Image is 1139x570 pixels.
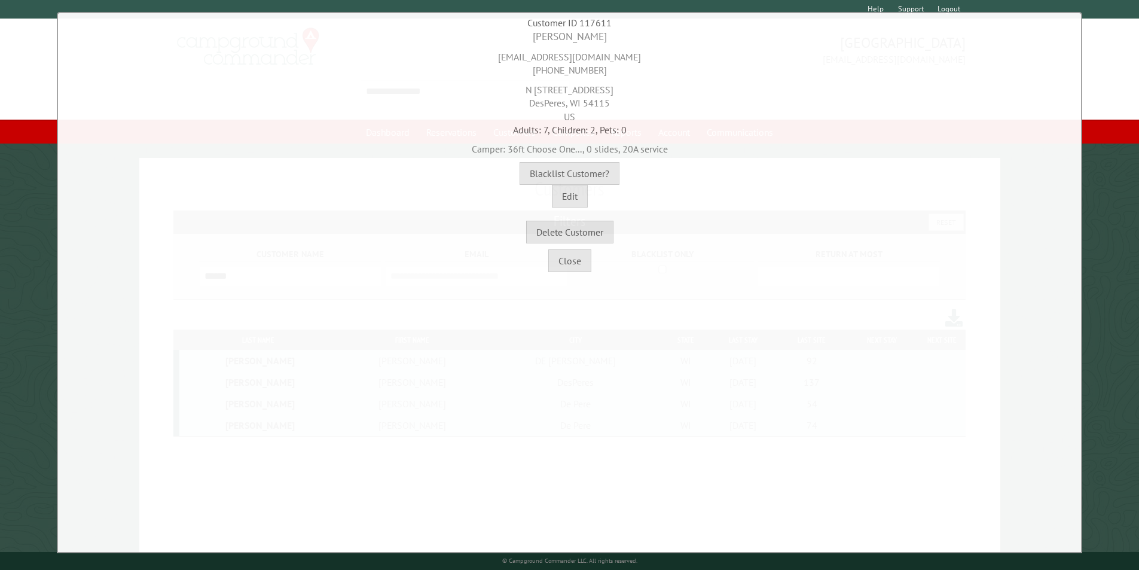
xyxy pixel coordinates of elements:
div: N [STREET_ADDRESS] DesPeres, WI 54115 US [61,77,1078,123]
div: [EMAIL_ADDRESS][DOMAIN_NAME] [PHONE_NUMBER] [61,44,1078,77]
button: Delete Customer [526,221,613,243]
div: [PERSON_NAME] [61,29,1078,44]
button: Edit [552,185,588,208]
div: Customer ID 117611 [61,16,1078,29]
small: © Campground Commander LLC. All rights reserved. [502,557,637,565]
button: Blacklist Customer? [520,162,619,185]
div: Camper: 36ft Choose One..., 0 slides, 20A service [61,136,1078,156]
div: Adults: 7, Children: 2, Pets: 0 [61,123,1078,136]
button: Close [548,249,591,272]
